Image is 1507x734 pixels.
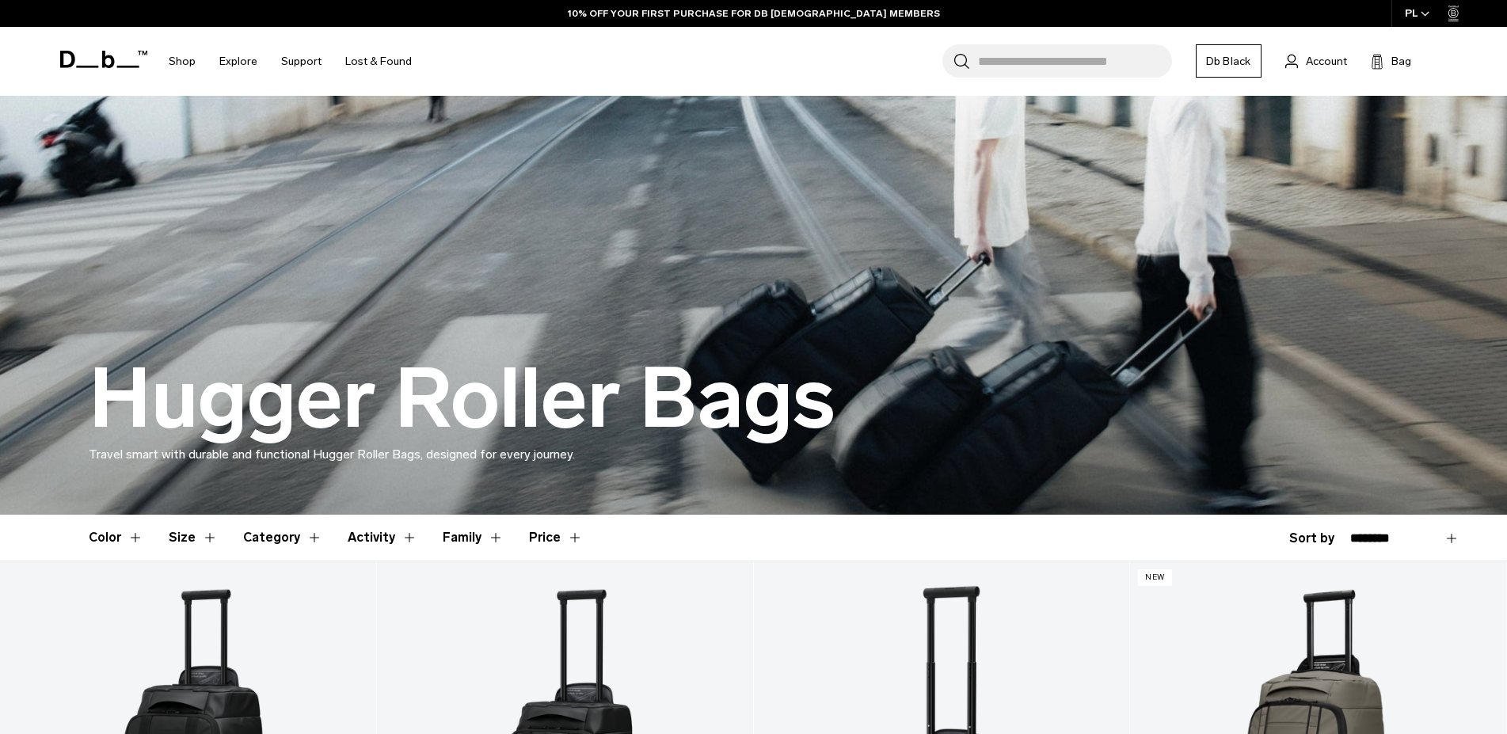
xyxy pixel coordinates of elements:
[348,515,417,561] button: Toggle Filter
[443,515,504,561] button: Toggle Filter
[345,33,412,89] a: Lost & Found
[89,515,143,561] button: Toggle Filter
[243,515,322,561] button: Toggle Filter
[169,515,218,561] button: Toggle Filter
[529,515,583,561] button: Toggle Price
[1306,53,1347,70] span: Account
[89,447,575,462] span: Travel smart with durable and functional Hugger Roller Bags, designed for every journey.
[1196,44,1262,78] a: Db Black
[1391,53,1411,70] span: Bag
[219,33,257,89] a: Explore
[169,33,196,89] a: Shop
[1138,569,1172,586] p: New
[1285,51,1347,70] a: Account
[1371,51,1411,70] button: Bag
[157,27,424,96] nav: Main Navigation
[89,353,835,445] h1: Hugger Roller Bags
[281,33,322,89] a: Support
[568,6,940,21] a: 10% OFF YOUR FIRST PURCHASE FOR DB [DEMOGRAPHIC_DATA] MEMBERS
